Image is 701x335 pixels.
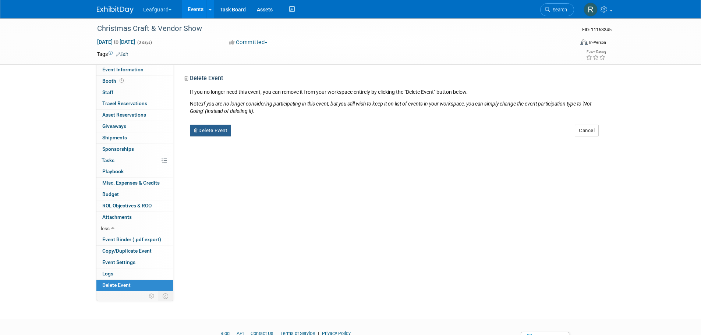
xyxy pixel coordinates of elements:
[102,67,144,72] span: Event Information
[145,291,158,301] td: Personalize Event Tab Strip
[97,39,135,45] span: [DATE] [DATE]
[113,39,120,45] span: to
[102,112,146,118] span: Asset Reservations
[102,282,131,288] span: Delete Event
[227,39,270,46] button: Committed
[96,223,173,234] a: less
[531,38,606,49] div: Event Format
[102,180,160,186] span: Misc. Expenses & Credits
[96,121,173,132] a: Giveaways
[96,98,173,109] a: Travel Reservations
[96,200,173,211] a: ROI, Objectives & ROO
[190,101,591,114] i: If you are no longer considering participating in this event, but you still wish to keep it on li...
[96,110,173,121] a: Asset Reservations
[96,155,173,166] a: Tasks
[575,125,599,136] button: Cancel
[102,191,119,197] span: Budget
[102,135,127,140] span: Shipments
[102,214,132,220] span: Attachments
[586,50,606,54] div: Event Rating
[137,40,152,45] span: (3 days)
[116,52,128,57] a: Edit
[158,291,173,301] td: Toggle Event Tabs
[101,225,110,231] span: less
[96,64,173,75] a: Event Information
[190,125,231,136] button: Delete Event
[102,89,113,95] span: Staff
[96,178,173,189] a: Misc. Expenses & Credits
[102,271,113,277] span: Logs
[96,246,173,257] a: Copy/Duplicate Event
[102,203,152,209] span: ROI, Objectives & ROO
[184,74,599,88] div: Delete Event
[96,189,173,200] a: Budget
[96,234,173,245] a: Event Binder (.pdf export)
[96,280,173,291] a: Delete Event
[96,212,173,223] a: Attachments
[118,78,125,83] span: Booth not reserved yet
[184,88,599,115] div: If you no longer need this event, you can remove it from your workspace entirely by clicking the ...
[550,7,567,13] span: Search
[96,166,173,177] a: Playbook
[102,100,147,106] span: Travel Reservations
[102,157,114,163] span: Tasks
[96,76,173,87] a: Booth
[102,78,125,84] span: Booth
[97,50,128,58] td: Tags
[97,6,134,14] img: ExhibitDay
[96,87,173,98] a: Staff
[102,146,134,152] span: Sponsorships
[102,236,161,242] span: Event Binder (.pdf export)
[96,132,173,143] a: Shipments
[582,27,612,32] span: Event ID: 11163345
[102,123,126,129] span: Giveaways
[102,248,152,254] span: Copy/Duplicate Event
[540,3,574,16] a: Search
[102,168,124,174] span: Playbook
[589,40,606,45] div: In-Person
[584,3,598,17] img: ron Perkins
[95,22,563,35] div: Christmas Craft & Vendor Show
[96,257,173,268] a: Event Settings
[190,100,599,115] div: Note:
[580,39,588,45] img: Format-Inperson.png
[96,144,173,155] a: Sponsorships
[96,268,173,279] a: Logs
[102,259,135,265] span: Event Settings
